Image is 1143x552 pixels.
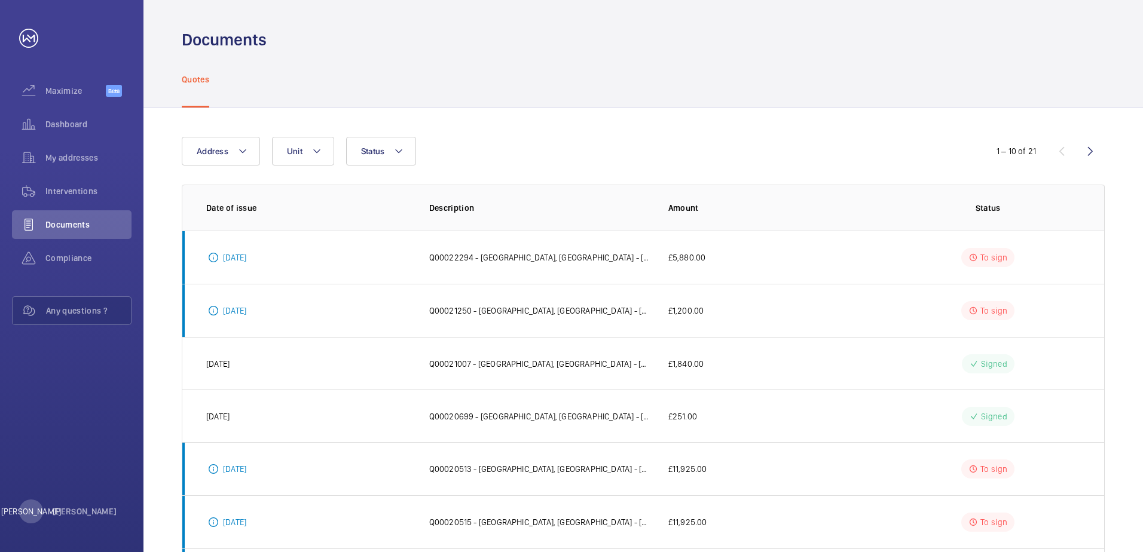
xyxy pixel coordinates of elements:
[980,305,1007,317] p: To sign
[668,516,707,528] p: £11,925.00
[206,358,230,370] p: [DATE]
[668,252,706,263] p: £5,880.00
[346,137,417,165] button: Status
[106,85,122,97] span: Beta
[223,252,246,263] p: [DATE]
[53,505,117,517] p: [PERSON_NAME]
[429,463,649,475] p: Q00020513 - [GEOGRAPHIC_DATA], [GEOGRAPHIC_DATA] - [GEOGRAPHIC_DATA] | GWS - [GEOGRAPHIC_DATA] - ...
[45,85,106,97] span: Maximize
[182,137,260,165] button: Address
[997,145,1036,157] div: 1 – 10 of 21
[206,202,410,214] p: Date of issue
[429,516,649,528] p: Q00020515 - [GEOGRAPHIC_DATA], [GEOGRAPHIC_DATA] - [GEOGRAPHIC_DATA] | GWS - Mondelez Lift 54 [DATE]
[223,463,246,475] p: [DATE]
[429,305,649,317] p: Q00021250 - [GEOGRAPHIC_DATA], [GEOGRAPHIC_DATA] - [GEOGRAPHIC_DATA] | GWS - [GEOGRAPHIC_DATA]
[182,29,267,51] h1: Documents
[981,358,1007,370] p: Signed
[668,410,697,422] p: £251.00
[45,252,132,264] span: Compliance
[668,463,707,475] p: £11,925.00
[182,73,209,85] p: Quotes
[980,463,1007,475] p: To sign
[668,202,877,214] p: Amount
[361,146,385,156] span: Status
[896,202,1080,214] p: Status
[46,305,131,317] span: Any questions ?
[45,185,132,197] span: Interventions
[668,305,704,317] p: £1,200.00
[197,146,228,156] span: Address
[287,146,302,156] span: Unit
[980,516,1007,528] p: To sign
[429,202,649,214] p: Description
[429,358,649,370] p: Q00021007 - [GEOGRAPHIC_DATA], [GEOGRAPHIC_DATA] - [GEOGRAPHIC_DATA] | GWS - Mondelez
[981,410,1007,422] p: Signed
[223,305,246,317] p: [DATE]
[668,358,704,370] p: £1,840.00
[980,252,1007,263] p: To sign
[45,152,132,164] span: My addresses
[1,505,61,517] p: [PERSON_NAME]
[45,118,132,130] span: Dashboard
[223,516,246,528] p: [DATE]
[206,410,230,422] p: [DATE]
[272,137,334,165] button: Unit
[429,252,649,263] p: Q00022294 - [GEOGRAPHIC_DATA], [GEOGRAPHIC_DATA] - [GEOGRAPHIC_DATA] | GWS - [GEOGRAPHIC_DATA]
[45,219,132,231] span: Documents
[429,410,649,422] p: Q00020699 - [GEOGRAPHIC_DATA], [GEOGRAPHIC_DATA] - [GEOGRAPHIC_DATA] | GWS - [GEOGRAPHIC_DATA] - ...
